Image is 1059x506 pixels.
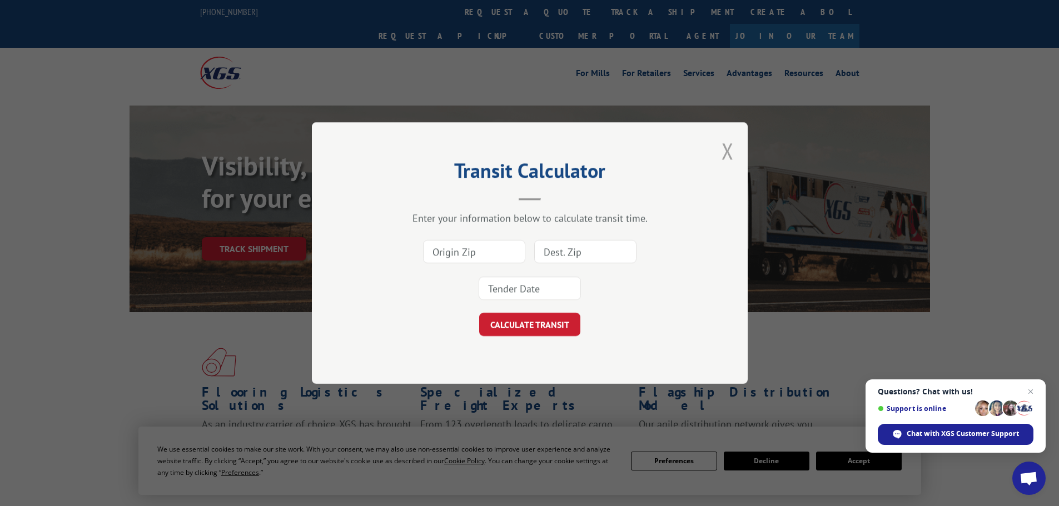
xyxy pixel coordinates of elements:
[1024,385,1037,398] span: Close chat
[367,212,692,224] div: Enter your information below to calculate transit time.
[423,240,525,263] input: Origin Zip
[367,163,692,184] h2: Transit Calculator
[479,313,580,336] button: CALCULATE TRANSIT
[722,136,734,166] button: Close modal
[907,429,1019,439] span: Chat with XGS Customer Support
[1012,462,1046,495] div: Open chat
[479,277,581,300] input: Tender Date
[534,240,637,263] input: Dest. Zip
[878,404,971,413] span: Support is online
[878,387,1033,396] span: Questions? Chat with us!
[878,424,1033,445] div: Chat with XGS Customer Support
